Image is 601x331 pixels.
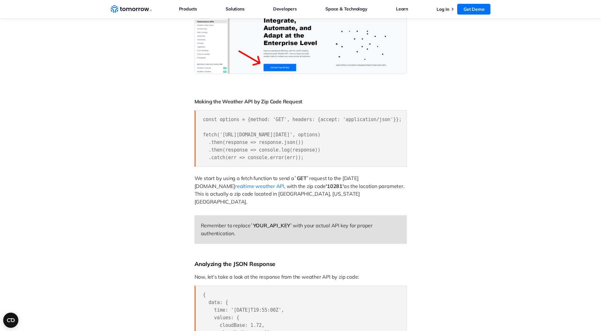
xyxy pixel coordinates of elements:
[326,183,344,189] span: '10281'
[396,5,408,13] a: Learn
[195,260,276,268] span: Analyzing the JSON Response
[251,222,293,229] span: `YOUR_API_KEY`
[437,6,449,12] a: Log In
[273,5,297,13] a: Developers
[111,4,152,14] a: Home link
[195,183,406,205] span: as the location parameter. This is actually a zip code located in [GEOGRAPHIC_DATA], [US_STATE][G...
[457,4,490,15] a: Get Demo
[195,98,303,105] span: Making the Weather API by Zip Code Request
[201,222,251,229] span: Remember to replace
[235,183,284,189] a: realtime weather API
[3,313,18,328] button: Open CMP widget
[195,274,359,280] span: Now, let's take a look at the response from the weather API by zip code:
[201,222,374,237] span: with your actual API key for proper authentication.
[195,175,359,189] span: request to the [DATE][DOMAIN_NAME]
[325,5,367,13] a: Space & Technology
[203,117,402,160] span: const options = {method: 'GET', headers: {accept: 'application/json'}}; fetch('[URL][DOMAIN_NAME]...
[195,175,294,181] span: We start by using a fetch function to send a
[294,175,309,181] span: `GET`
[179,5,197,13] a: Products
[226,5,244,13] a: Solutions
[284,183,326,189] span: , with the zip code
